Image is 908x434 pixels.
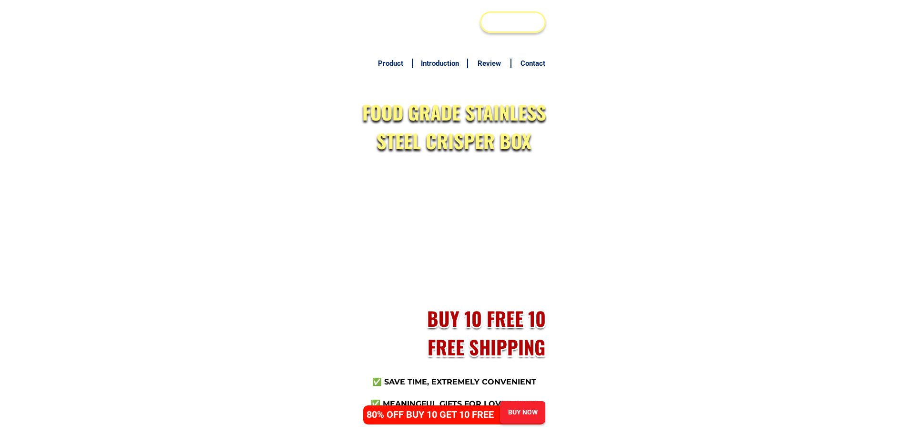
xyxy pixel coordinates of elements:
h3: ✅ Save time, Extremely convenient [366,376,542,388]
h2: FOOD GRADE STAINLESS STEEL CRISPER BOX [357,98,551,155]
h4: 80% OFF BUY 10 GET 10 FREE [367,407,504,422]
h6: Product [374,58,407,69]
div: BUY NOW [499,407,546,418]
h6: Review [473,58,506,69]
h6: Introduction [418,58,462,69]
div: BUY NOW [481,14,544,30]
h3: ✅ Meaningful gifts for loved ones [366,398,542,410]
h2: BUY 10 FREE 10 FREE SHIPPING [418,304,555,361]
h6: Contact [517,58,549,69]
h3: JAPAN TECHNOLOGY ジャパンテクノロジー [363,5,483,39]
